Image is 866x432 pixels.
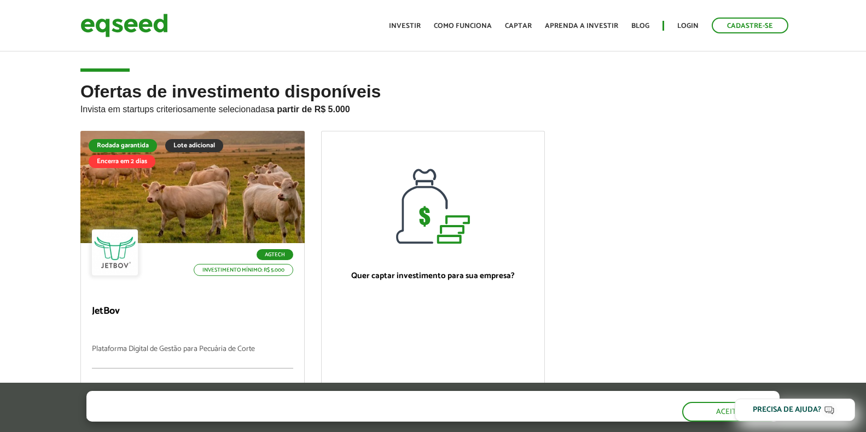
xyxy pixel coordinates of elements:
div: Rodada garantida [89,139,157,152]
p: Investimento mínimo: R$ 5.000 [194,264,293,276]
a: Cadastre-se [712,18,788,33]
h5: O site da EqSeed utiliza cookies para melhorar sua navegação. [86,391,483,408]
h2: Ofertas de investimento disponíveis [80,82,786,131]
a: Como funciona [434,22,492,30]
a: política de privacidade e de cookies [231,412,357,421]
button: Aceitar [682,402,780,422]
p: Quer captar investimento para sua empresa? [333,271,534,281]
a: Investir [389,22,421,30]
a: Captar [505,22,532,30]
a: Login [677,22,699,30]
img: EqSeed [80,11,168,40]
p: JetBov [92,306,293,318]
p: Plataforma Digital de Gestão para Pecuária de Corte [92,345,293,368]
p: Invista em startups criteriosamente selecionadas [80,101,786,114]
div: Encerra em 2 dias [89,155,155,168]
p: Ao clicar em "aceitar", você aceita nossa . [86,411,483,421]
a: Blog [631,22,649,30]
strong: a partir de R$ 5.000 [270,105,350,114]
p: Agtech [257,249,293,260]
a: Aprenda a investir [545,22,618,30]
div: Lote adicional [165,139,223,152]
